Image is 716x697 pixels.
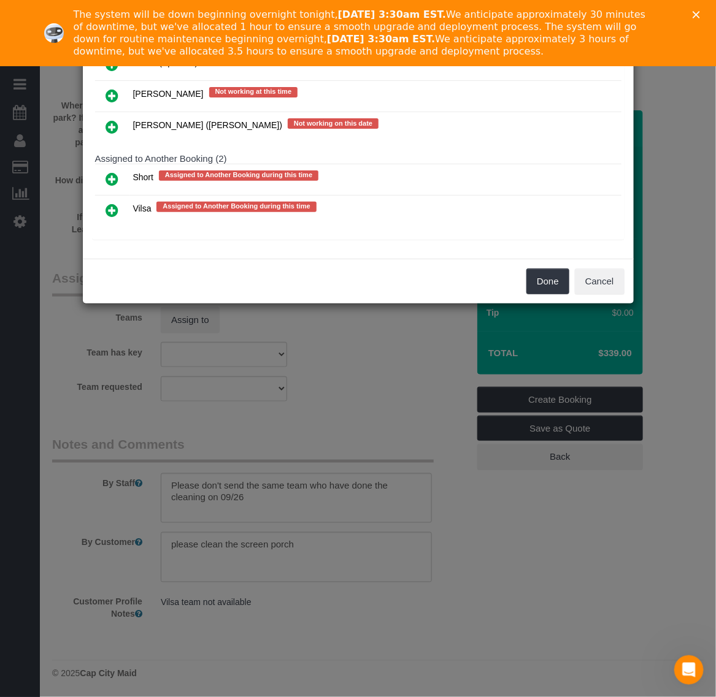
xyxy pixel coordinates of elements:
span: Arielle (Spotless) [133,58,198,68]
span: Not working on this date [288,118,379,128]
span: Assigned to Another Booking during this time [159,170,318,180]
span: Short [133,173,153,183]
h4: Assigned to Another Booking (2) [95,154,622,164]
img: Profile image for Ellie [44,23,64,43]
span: [PERSON_NAME] [133,90,204,99]
iframe: Intercom live chat [674,655,704,685]
span: Not working at this time [209,87,298,97]
span: Vilsa [133,204,152,214]
div: The system will be down beginning overnight tonight, We anticipate approximately 30 minutes of do... [74,9,653,58]
button: Done [526,269,569,294]
button: Cancel [575,269,625,294]
span: Assigned to Another Booking during this time [156,202,316,211]
b: [DATE] 3:30am EST. [327,33,435,45]
span: [PERSON_NAME] ([PERSON_NAME]) [133,121,283,131]
div: Close [693,11,705,18]
b: [DATE] 3:30am EST. [338,9,446,20]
